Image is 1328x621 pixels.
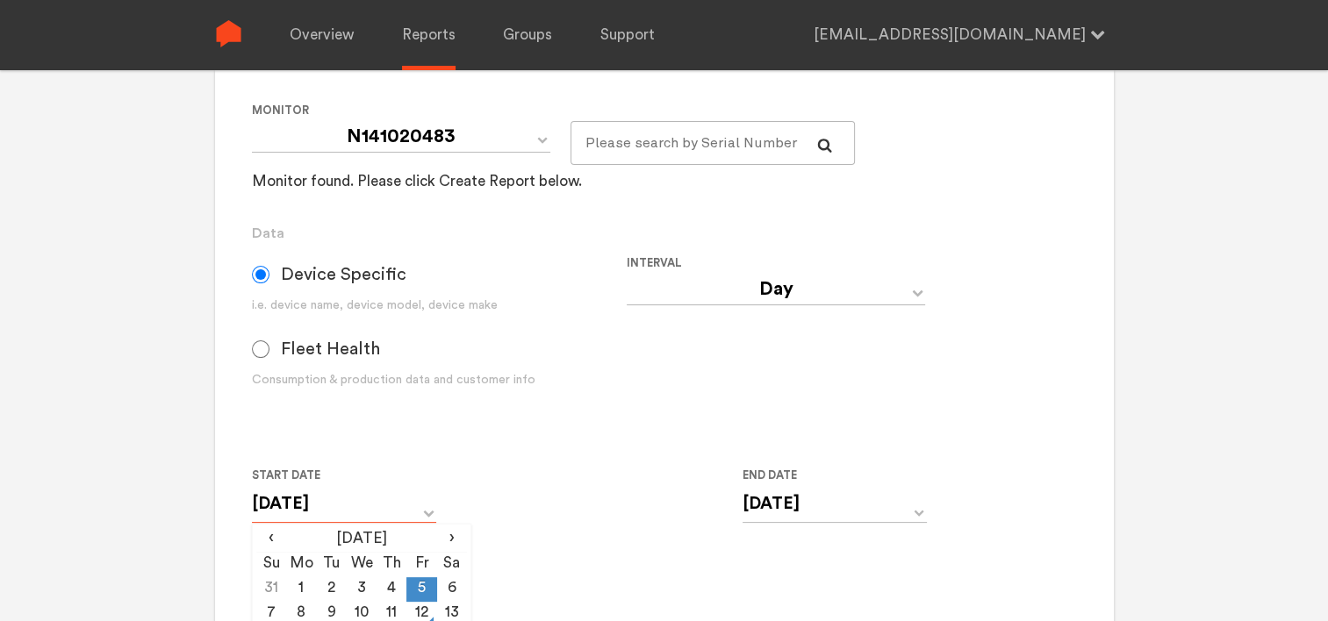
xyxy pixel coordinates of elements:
[627,253,987,274] label: Interval
[437,553,467,577] th: Sa
[286,528,436,553] th: [DATE]
[743,465,913,486] label: End Date
[256,577,286,602] td: 31
[406,553,436,577] th: Fr
[571,100,842,121] label: For large monitor counts
[252,100,556,121] label: Monitor
[377,553,406,577] th: Th
[252,266,269,283] input: Device Specific
[256,528,286,549] span: ‹
[437,577,467,602] td: 6
[252,296,627,315] div: i.e. device name, device model, device make
[377,577,406,602] td: 4
[281,264,406,285] span: Device Specific
[256,553,286,577] th: Su
[571,121,856,165] input: Please search by Serial Number
[252,371,627,389] div: Consumption & production data and customer info
[252,465,422,486] label: Start Date
[252,340,269,358] input: Fleet Health
[252,171,582,192] div: Monitor found. Please click Create Report below.
[406,577,436,602] td: 5
[286,577,316,602] td: 1
[437,528,467,549] span: ›
[347,577,377,602] td: 3
[286,553,316,577] th: Mo
[347,553,377,577] th: We
[252,223,1076,244] h3: Data
[317,577,347,602] td: 2
[215,20,242,47] img: Sense Logo
[317,553,347,577] th: Tu
[281,339,380,360] span: Fleet Health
